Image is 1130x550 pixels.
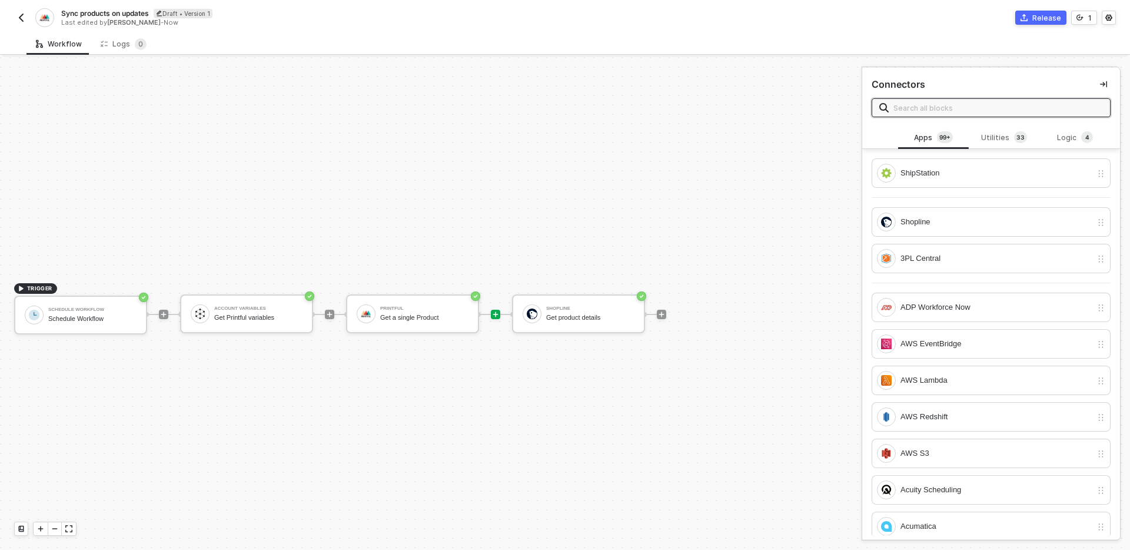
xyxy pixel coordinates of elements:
img: drag [1096,340,1105,349]
div: AWS Redshift [900,410,1092,423]
img: integration-icon [881,521,892,532]
div: Schedule Workflow [48,307,137,312]
span: icon-minus [51,525,58,532]
img: integration-icon [881,217,892,227]
sup: 33 [1014,131,1027,143]
div: ADP Workforce Now [900,301,1092,314]
img: drag [1096,218,1105,227]
div: AWS EventBridge [900,337,1092,350]
img: icon [195,309,205,319]
div: Account Variables [214,306,303,311]
div: Connectors [872,78,925,91]
span: icon-versioning [1076,14,1084,21]
div: Shopline [546,306,634,311]
div: Get Printful variables [214,314,303,322]
img: drag [1096,303,1105,313]
sup: 0 [135,38,147,50]
span: icon-commerce [1021,14,1028,21]
button: back [14,11,28,25]
button: Release [1015,11,1066,25]
img: drag [1096,486,1105,495]
span: icon-play [326,311,333,318]
img: drag [1096,413,1105,422]
sup: 4 [1081,131,1093,143]
div: Acuity Scheduling [900,483,1092,496]
div: Last edited by - Now [61,18,564,27]
div: Release [1032,13,1061,23]
span: Sync products on updates [61,8,149,18]
div: Shopline [900,216,1092,228]
span: icon-play [160,311,167,318]
sup: 178 [937,131,953,143]
span: icon-collapse-right [1100,81,1107,88]
img: drag [1096,169,1105,178]
input: Search all blocks [893,101,1103,114]
span: icon-play [18,285,25,292]
span: 4 [1085,132,1089,142]
img: integration-icon [881,448,892,459]
div: 3PL Central [900,252,1092,265]
img: integration-icon [881,375,892,386]
div: AWS Lambda [900,374,1092,387]
div: 1 [1088,13,1092,23]
div: Get product details [546,314,634,322]
span: icon-success-page [637,291,646,301]
span: icon-expand [65,525,72,532]
span: icon-edit [156,10,162,16]
img: drag [1096,376,1105,386]
span: icon-play [37,525,44,532]
div: Printful [380,306,468,311]
img: icon [361,309,371,319]
button: 1 [1071,11,1097,25]
div: Workflow [36,39,82,49]
div: AWS S3 [900,447,1092,460]
span: 3 [1021,132,1025,142]
div: Draft • Version 1 [154,9,212,18]
span: 3 [1016,132,1021,142]
div: Apps [908,131,959,144]
img: integration-icon [881,302,892,313]
span: [PERSON_NAME] [107,18,161,26]
div: Get a single Product [380,314,468,322]
span: icon-success-page [139,293,148,302]
span: icon-success-page [305,291,314,301]
img: integration-icon [881,253,892,264]
span: icon-success-page [471,291,480,301]
img: icon [527,309,537,319]
span: icon-play [658,311,665,318]
span: icon-settings [1105,14,1112,21]
img: integration-icon [39,12,49,23]
img: integration-icon [881,412,892,422]
img: drag [1096,449,1105,459]
span: icon-play [492,311,499,318]
img: back [16,13,26,22]
img: icon [29,310,39,320]
div: Logs [101,38,147,50]
img: drag [1096,522,1105,532]
div: Utilities [978,131,1030,144]
div: Logic [1049,131,1101,144]
div: Acumatica [900,520,1092,533]
img: integration-icon [881,485,892,495]
img: drag [1096,254,1105,264]
div: ShipStation [900,167,1092,180]
span: TRIGGER [27,284,52,293]
img: integration-icon [881,168,892,178]
img: integration-icon [881,339,892,349]
div: Schedule Workflow [48,315,137,323]
img: search [879,103,889,112]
